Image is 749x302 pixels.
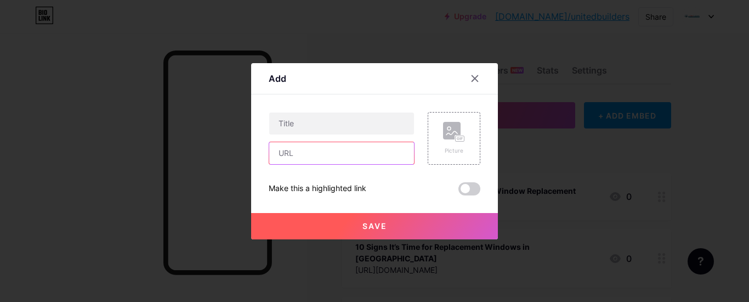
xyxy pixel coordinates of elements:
[251,213,498,239] button: Save
[269,142,414,164] input: URL
[269,182,366,195] div: Make this a highlighted link
[362,221,387,231] span: Save
[269,72,286,85] div: Add
[269,113,414,135] input: Title
[443,147,465,155] div: Picture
